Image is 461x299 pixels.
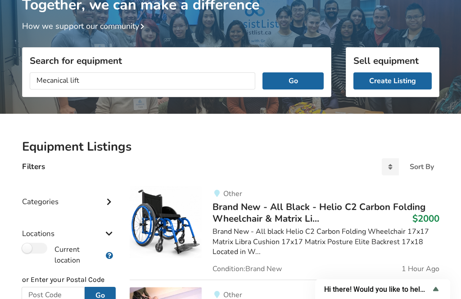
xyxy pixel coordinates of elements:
[30,55,324,67] h3: Search for equipment
[212,227,439,258] div: Brand New - All black Helio C2 Carbon Folding Wheelchair 17x17 Matrix Libra Cushion 17x17 Matrix ...
[130,186,202,258] img: mobility-brand new - all black - helio c2 carbon folding wheelchair & matrix libra cushion & matr...
[262,72,323,89] button: Go
[412,213,439,224] h3: $2000
[324,284,441,295] button: Show survey - Hi there! Would you like to help us improve AssistList?
[22,139,439,155] h2: Equipment Listings
[223,189,242,199] span: Other
[22,243,101,265] label: Current location
[353,55,432,67] h3: Sell equipment
[30,72,256,89] input: I am looking for...
[22,161,45,172] h4: Filters
[212,265,282,272] span: Condition: Brand New
[212,201,425,225] span: Brand New - All Black - Helio C2 Carbon Folding Wheelchair & Matrix Li...
[324,285,430,294] span: Hi there! Would you like to help us improve AssistList?
[22,275,116,285] p: or Enter your Postal Code
[130,186,439,280] a: mobility-brand new - all black - helio c2 carbon folding wheelchair & matrix libra cushion & matr...
[22,211,116,243] div: Locations
[353,72,432,89] a: Create Listing
[22,21,148,31] a: How we support our community
[402,265,439,272] span: 1 Hour Ago
[22,179,116,211] div: Categories
[410,163,434,170] div: Sort By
